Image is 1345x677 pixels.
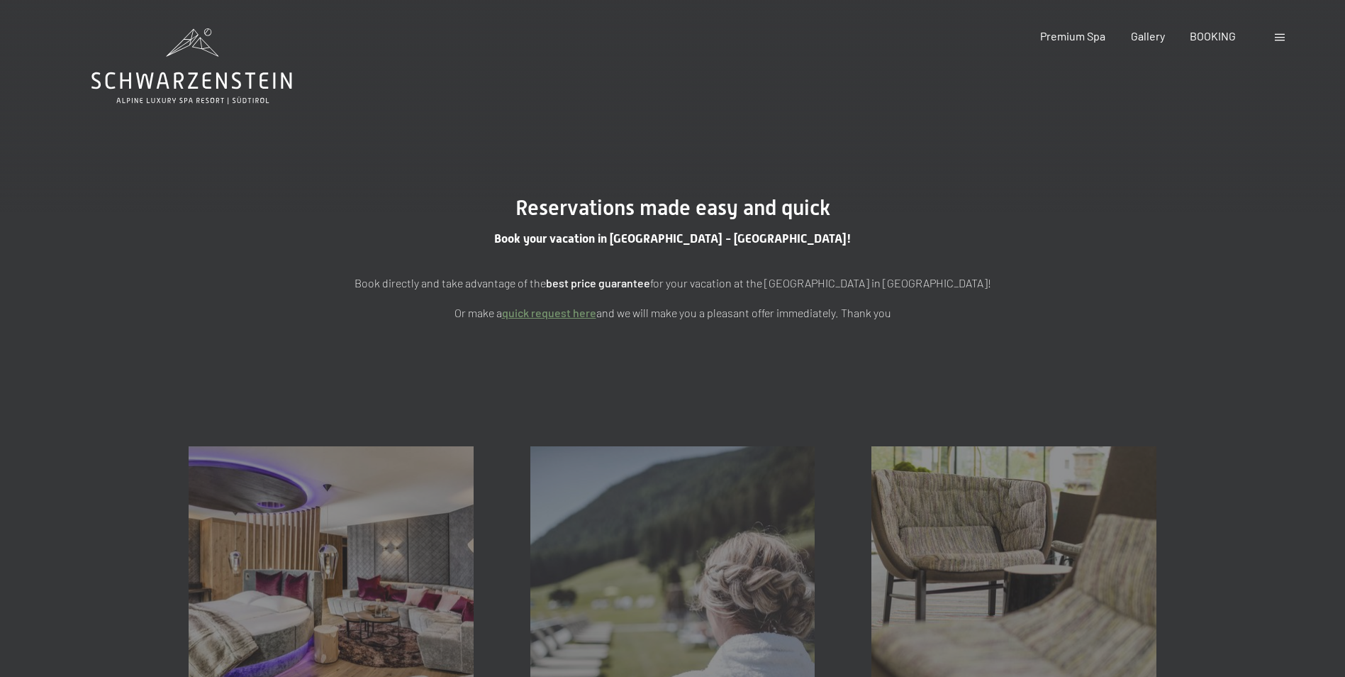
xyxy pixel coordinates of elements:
span: Book your vacation in [GEOGRAPHIC_DATA] - [GEOGRAPHIC_DATA]! [494,231,852,246]
a: Gallery [1131,29,1165,43]
a: Premium Spa [1040,29,1105,43]
a: quick request here [502,306,596,319]
p: Or make a and we will make you a pleasant offer immediately. Thank you [318,304,1027,322]
span: Reservations made easy and quick [515,195,830,220]
a: BOOKING [1190,29,1236,43]
p: Book directly and take advantage of the for your vacation at the [GEOGRAPHIC_DATA] in [GEOGRAPHIC... [318,274,1027,292]
strong: best price guarantee [546,276,650,290]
